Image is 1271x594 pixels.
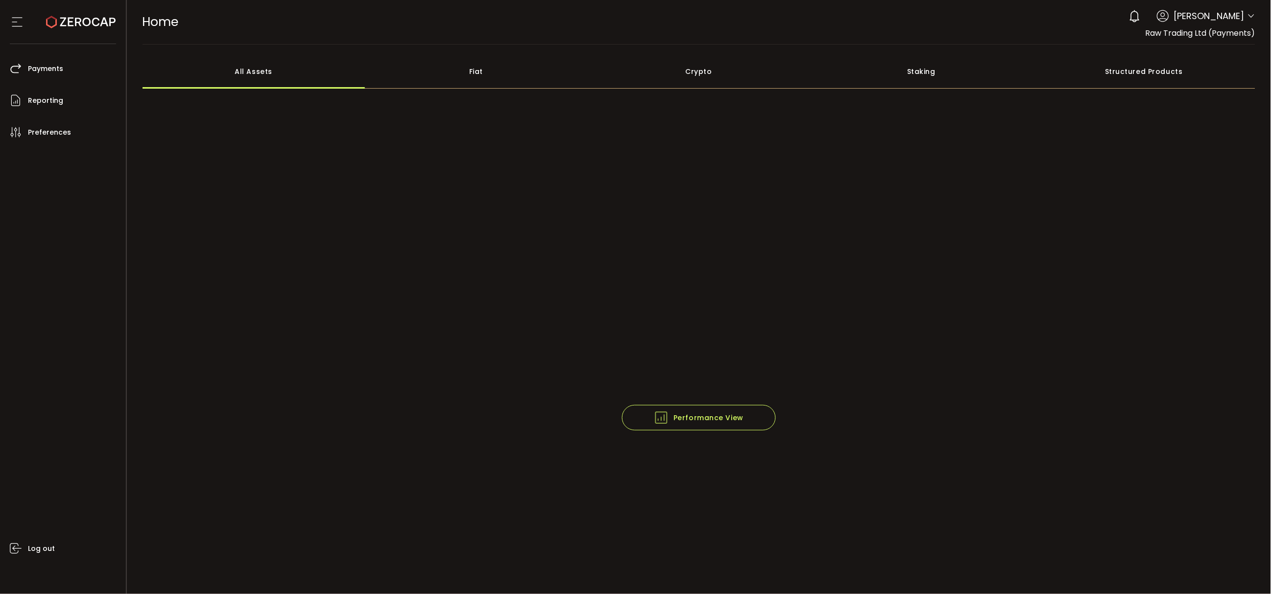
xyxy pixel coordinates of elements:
div: All Assets [143,54,365,89]
span: Payments [28,62,63,76]
span: Home [143,13,179,30]
div: Staking [810,54,1033,89]
span: Raw Trading Ltd (Payments) [1146,27,1255,39]
span: [PERSON_NAME] [1174,9,1245,23]
button: Performance View [622,405,776,430]
div: Crypto [588,54,811,89]
span: Performance View [654,410,743,425]
div: Fiat [365,54,588,89]
iframe: Chat Widget [1222,547,1271,594]
div: Structured Products [1033,54,1256,89]
span: Log out [28,542,55,556]
span: Reporting [28,94,63,108]
span: Preferences [28,125,71,140]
